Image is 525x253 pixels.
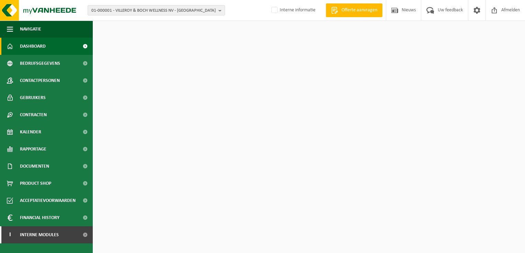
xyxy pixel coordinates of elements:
[20,38,46,55] span: Dashboard
[20,158,49,175] span: Documenten
[20,123,41,141] span: Kalender
[20,55,60,72] span: Bedrijfsgegevens
[20,175,51,192] span: Product Shop
[20,89,46,106] span: Gebruikers
[88,5,225,15] button: 01-000001 - VILLEROY & BOCH WELLNESS NV - [GEOGRAPHIC_DATA]
[20,72,60,89] span: Contactpersonen
[340,7,379,14] span: Offerte aanvragen
[91,5,216,16] span: 01-000001 - VILLEROY & BOCH WELLNESS NV - [GEOGRAPHIC_DATA]
[20,209,59,226] span: Financial History
[326,3,382,17] a: Offerte aanvragen
[270,5,315,15] label: Interne informatie
[7,226,13,243] span: I
[20,141,46,158] span: Rapportage
[20,192,76,209] span: Acceptatievoorwaarden
[20,226,59,243] span: Interne modules
[20,21,41,38] span: Navigatie
[20,106,47,123] span: Contracten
